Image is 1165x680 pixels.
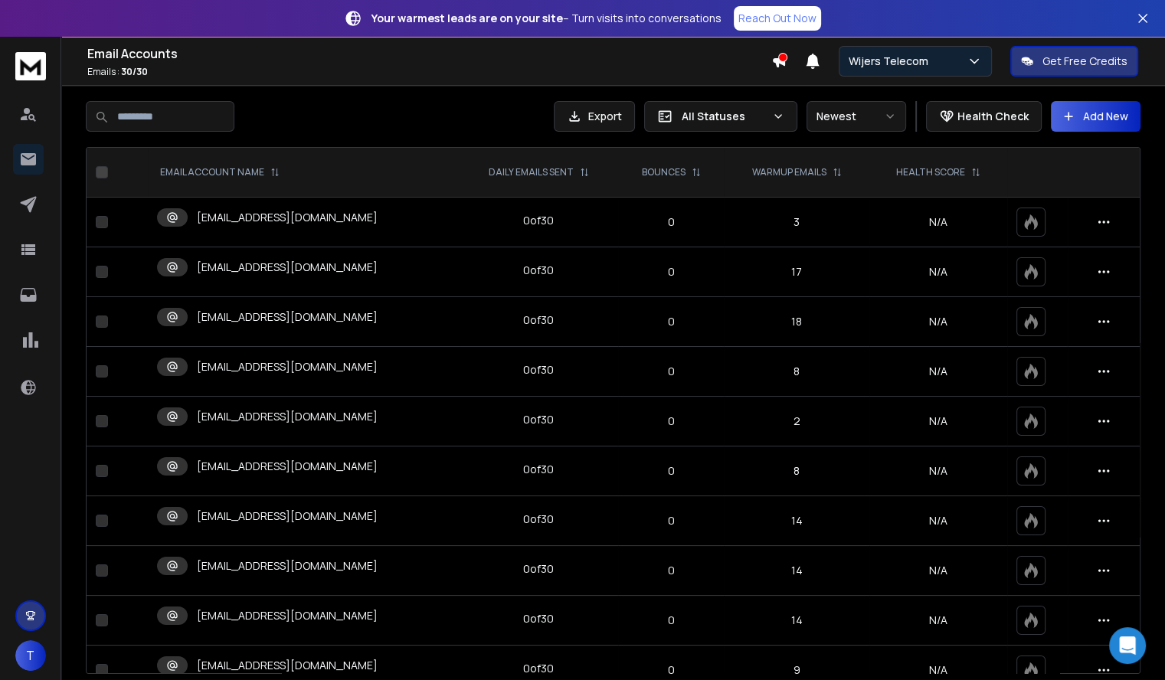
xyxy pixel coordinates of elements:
[926,101,1042,132] button: Health Check
[15,52,46,80] img: logo
[523,213,554,228] div: 0 of 30
[724,446,869,496] td: 8
[197,558,378,574] p: [EMAIL_ADDRESS][DOMAIN_NAME]
[879,364,998,379] p: N/A
[627,314,715,329] p: 0
[15,640,46,671] button: T
[1051,101,1140,132] button: Add New
[627,414,715,429] p: 0
[523,462,554,477] div: 0 of 30
[87,44,771,63] h1: Email Accounts
[627,264,715,280] p: 0
[523,561,554,577] div: 0 of 30
[87,66,771,78] p: Emails :
[724,496,869,546] td: 14
[627,563,715,578] p: 0
[627,662,715,678] p: 0
[197,260,378,275] p: [EMAIL_ADDRESS][DOMAIN_NAME]
[1042,54,1127,69] p: Get Free Credits
[627,364,715,379] p: 0
[197,459,378,474] p: [EMAIL_ADDRESS][DOMAIN_NAME]
[371,11,722,26] p: – Turn visits into conversations
[523,412,554,427] div: 0 of 30
[879,613,998,628] p: N/A
[642,166,686,178] p: BOUNCES
[879,513,998,528] p: N/A
[1010,46,1138,77] button: Get Free Credits
[879,662,998,678] p: N/A
[523,263,554,278] div: 0 of 30
[197,608,378,623] p: [EMAIL_ADDRESS][DOMAIN_NAME]
[121,65,148,78] span: 30 / 30
[724,347,869,397] td: 8
[807,101,906,132] button: Newest
[879,414,998,429] p: N/A
[627,513,715,528] p: 0
[197,508,378,524] p: [EMAIL_ADDRESS][DOMAIN_NAME]
[489,166,574,178] p: DAILY EMAILS SENT
[896,166,965,178] p: HEALTH SCORE
[879,264,998,280] p: N/A
[627,214,715,230] p: 0
[197,658,378,673] p: [EMAIL_ADDRESS][DOMAIN_NAME]
[627,463,715,479] p: 0
[738,11,816,26] p: Reach Out Now
[627,613,715,628] p: 0
[752,166,826,178] p: WARMUP EMAILS
[724,546,869,596] td: 14
[879,214,998,230] p: N/A
[523,661,554,676] div: 0 of 30
[879,563,998,578] p: N/A
[197,210,378,225] p: [EMAIL_ADDRESS][DOMAIN_NAME]
[724,198,869,247] td: 3
[849,54,934,69] p: Wijers Telecom
[197,309,378,325] p: [EMAIL_ADDRESS][DOMAIN_NAME]
[523,312,554,328] div: 0 of 30
[724,297,869,347] td: 18
[523,512,554,527] div: 0 of 30
[724,397,869,446] td: 2
[160,166,280,178] div: EMAIL ACCOUNT NAME
[682,109,766,124] p: All Statuses
[724,247,869,297] td: 17
[523,611,554,626] div: 0 of 30
[197,409,378,424] p: [EMAIL_ADDRESS][DOMAIN_NAME]
[1109,627,1146,664] div: Open Intercom Messenger
[523,362,554,378] div: 0 of 30
[371,11,563,25] strong: Your warmest leads are on your site
[554,101,635,132] button: Export
[724,596,869,646] td: 14
[957,109,1029,124] p: Health Check
[197,359,378,374] p: [EMAIL_ADDRESS][DOMAIN_NAME]
[734,6,821,31] a: Reach Out Now
[879,314,998,329] p: N/A
[879,463,998,479] p: N/A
